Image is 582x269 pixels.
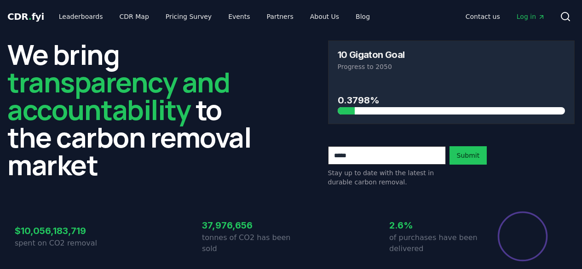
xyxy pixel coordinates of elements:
[458,8,553,25] nav: Main
[158,8,219,25] a: Pricing Survey
[389,218,478,232] h3: 2.6%
[338,50,405,59] h3: 10 Gigaton Goal
[7,11,44,22] span: CDR fyi
[202,232,291,254] p: tonnes of CO2 has been sold
[389,232,478,254] p: of purchases have been delivered
[497,211,548,262] div: Percentage of sales delivered
[52,8,110,25] a: Leaderboards
[221,8,257,25] a: Events
[338,62,565,71] p: Progress to 2050
[15,238,104,249] p: spent on CO2 removal
[458,8,507,25] a: Contact us
[328,168,446,187] p: Stay up to date with the latest in durable carbon removal.
[348,8,377,25] a: Blog
[303,8,346,25] a: About Us
[112,8,156,25] a: CDR Map
[52,8,377,25] nav: Main
[202,218,291,232] h3: 37,976,656
[449,146,487,165] button: Submit
[259,8,301,25] a: Partners
[517,12,545,21] span: Log in
[15,224,104,238] h3: $10,056,183,719
[338,93,565,107] h3: 0.3798%
[7,10,44,23] a: CDR.fyi
[7,40,254,178] h2: We bring to the carbon removal market
[509,8,553,25] a: Log in
[7,63,230,128] span: transparency and accountability
[29,11,32,22] span: .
